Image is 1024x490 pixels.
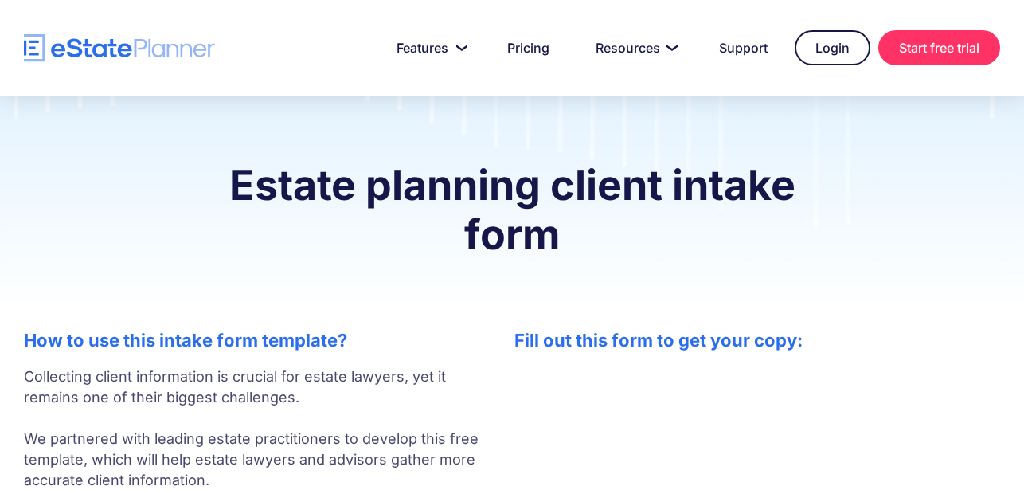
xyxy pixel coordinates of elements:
a: Support [700,32,787,64]
strong: Estate planning client intake form [229,160,795,260]
a: home [24,34,215,62]
a: Start free trial [878,30,1000,65]
a: Pricing [488,32,569,64]
a: Login [795,30,870,65]
a: Resources [576,32,692,64]
h2: How to use this intake form template? [24,330,483,351]
h2: Fill out this form to get your copy: [514,330,1000,351]
a: Features [377,32,480,64]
